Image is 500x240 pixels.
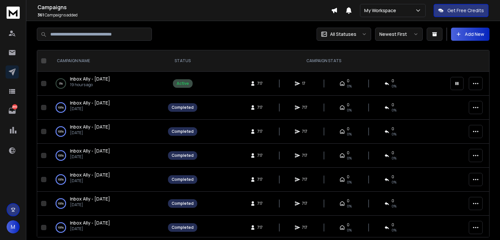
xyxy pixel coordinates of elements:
span: 0 [392,174,394,180]
span: 717 [257,81,264,86]
span: 0% [347,132,352,137]
p: 100 % [58,104,64,111]
p: [DATE] [70,130,110,135]
p: 2851 [12,104,17,109]
span: 0 [392,222,394,228]
span: 717 [302,225,309,230]
div: Completed [172,225,194,230]
span: 0 % [392,84,396,89]
td: 100%Inbox Ally - [DATE][DATE] [49,120,164,144]
div: Completed [172,153,194,158]
p: 19 hours ago [70,82,110,87]
span: 717 [257,153,264,158]
span: 0 % [392,132,396,137]
span: 717 [257,105,264,110]
p: Campaigns added [37,12,331,18]
button: Add New [451,28,489,41]
span: 361 [37,12,44,18]
span: 0 [347,78,349,84]
span: 717 [302,105,309,110]
div: Completed [172,105,194,110]
span: 717 [302,129,309,134]
td: 100%Inbox Ally - [DATE][DATE] [49,192,164,216]
p: 100 % [58,176,64,183]
p: My Workspace [364,7,399,14]
span: 0 [392,102,394,108]
p: 100 % [58,152,64,159]
span: 0 [347,174,349,180]
td: 100%Inbox Ally - [DATE][DATE] [49,216,164,240]
span: 0 [347,126,349,132]
button: Newest First [375,28,423,41]
th: CAMPAIGN NAME [49,50,164,72]
a: Inbox Ally - [DATE] [70,148,110,154]
span: 717 [302,177,309,182]
button: M [7,220,20,233]
th: STATUS [164,50,201,72]
a: Inbox Ally - [DATE] [70,196,110,202]
span: 717 [257,201,264,206]
span: 0 [347,222,349,228]
span: 0 [347,150,349,156]
p: 100 % [58,200,64,207]
p: [DATE] [70,178,110,183]
h1: Campaigns [37,3,331,11]
span: 0 % [392,156,396,161]
span: 0% [347,204,352,209]
span: 717 [257,225,264,230]
span: 0 [347,102,349,108]
p: [DATE] [70,106,110,111]
span: 717 [302,201,309,206]
span: 0 [392,150,394,156]
p: 0 % [59,80,63,87]
span: 0% [347,84,352,89]
p: All Statuses [330,31,356,37]
span: 0% [347,180,352,185]
a: Inbox Ally - [DATE] [70,100,110,106]
span: 0 [392,126,394,132]
div: Completed [172,177,194,182]
td: 100%Inbox Ally - [DATE][DATE] [49,144,164,168]
p: 100 % [58,128,64,135]
span: Inbox Ally - [DATE] [70,220,110,226]
td: 100%Inbox Ally - [DATE][DATE] [49,96,164,120]
img: logo [7,7,20,19]
span: 0 [392,78,394,84]
span: 0% [347,108,352,113]
span: 0 % [392,204,396,209]
p: [DATE] [70,226,110,231]
td: 100%Inbox Ally - [DATE][DATE] [49,168,164,192]
a: Inbox Ally - [DATE] [70,76,110,82]
a: Inbox Ally - [DATE] [70,172,110,178]
button: Get Free Credits [434,4,488,17]
p: 100 % [58,224,64,231]
span: 0 [392,198,394,204]
span: 0 % [392,228,396,233]
p: [DATE] [70,202,110,207]
span: 717 [257,129,264,134]
span: 717 [257,177,264,182]
div: Completed [172,201,194,206]
p: Get Free Credits [447,7,484,14]
div: Completed [172,129,194,134]
span: 0 [347,198,349,204]
div: Active [177,81,189,86]
span: 0 % [392,180,396,185]
a: 2851 [6,104,19,117]
th: CAMPAIGN STATS [201,50,446,72]
td: 0%Inbox Ally - [DATE]19 hours ago [49,72,164,96]
span: 0% [347,156,352,161]
span: 17 [302,81,309,86]
span: 0 % [392,108,396,113]
span: 717 [302,153,309,158]
a: Inbox Ally - [DATE] [70,124,110,130]
span: 0% [347,228,352,233]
